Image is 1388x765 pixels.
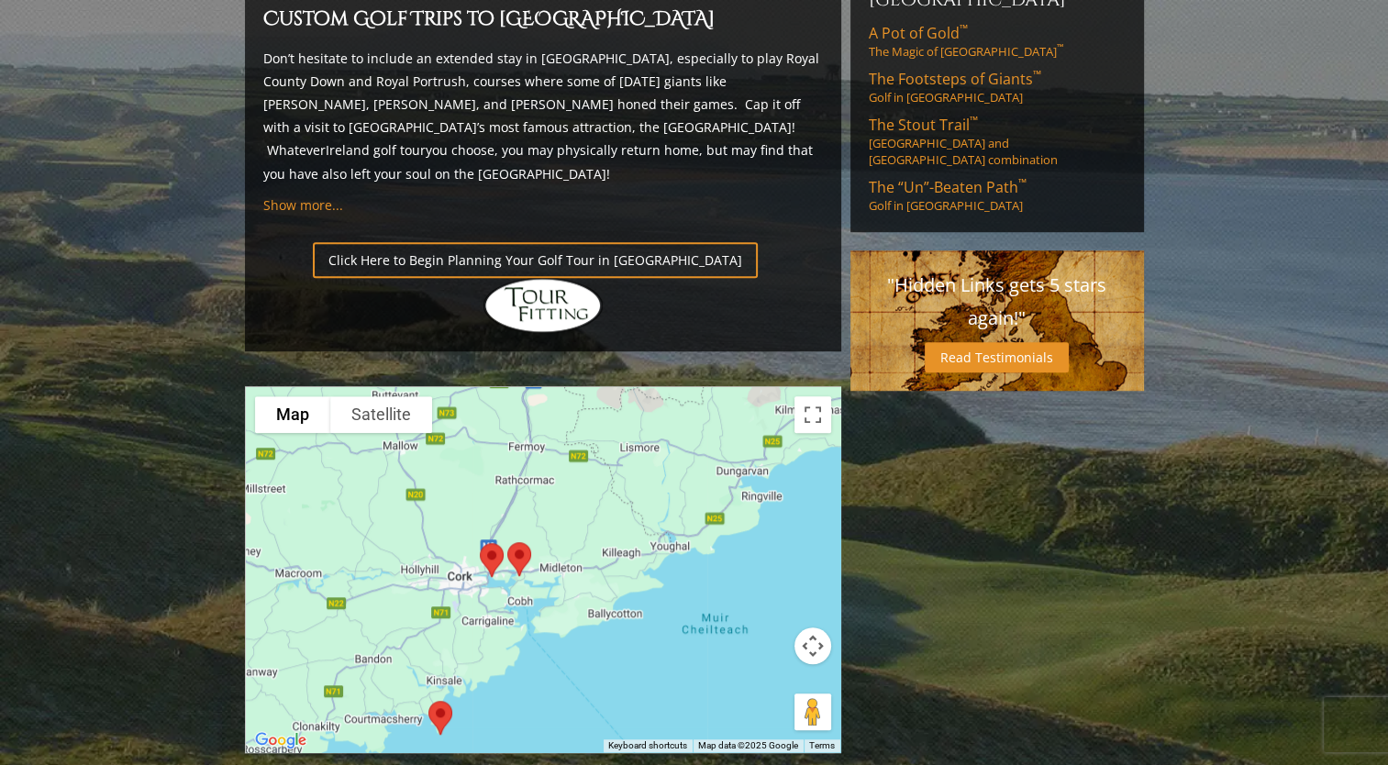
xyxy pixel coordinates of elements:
p: Don’t hesitate to include an extended stay in [GEOGRAPHIC_DATA], especially to play Royal County ... [263,47,823,185]
button: Map camera controls [794,627,831,664]
a: Terms (opens in new tab) [809,740,835,750]
a: Show more... [263,196,343,214]
span: Map data ©2025 Google [698,740,798,750]
sup: ™ [1057,42,1063,54]
img: Google [250,728,311,752]
span: The Footsteps of Giants [869,69,1041,89]
button: Show satellite imagery [330,396,432,433]
a: Click Here to Begin Planning Your Golf Tour in [GEOGRAPHIC_DATA] [313,242,758,278]
a: A Pot of Gold™The Magic of [GEOGRAPHIC_DATA]™ [869,23,1126,60]
button: Toggle fullscreen view [794,396,831,433]
a: The Footsteps of Giants™Golf in [GEOGRAPHIC_DATA] [869,69,1126,105]
a: Ireland golf tour [326,141,426,159]
img: Hidden Links [483,278,603,333]
button: Show street map [255,396,330,433]
a: The Stout Trail™[GEOGRAPHIC_DATA] and [GEOGRAPHIC_DATA] combination [869,115,1126,168]
sup: ™ [1033,67,1041,83]
sup: ™ [960,21,968,37]
span: A Pot of Gold [869,23,968,43]
sup: ™ [1018,175,1027,191]
span: The “Un”-Beaten Path [869,177,1027,197]
a: The “Un”-Beaten Path™Golf in [GEOGRAPHIC_DATA] [869,177,1126,214]
button: Drag Pegman onto the map to open Street View [794,693,831,730]
button: Keyboard shortcuts [608,739,687,752]
span: The Stout Trail [869,115,978,135]
sup: ™ [970,113,978,128]
h2: Custom Golf Trips to [GEOGRAPHIC_DATA] [263,5,823,36]
a: Read Testimonials [925,342,1069,372]
a: Open this area in Google Maps (opens a new window) [250,728,311,752]
p: "Hidden Links gets 5 stars again!" [869,269,1126,335]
